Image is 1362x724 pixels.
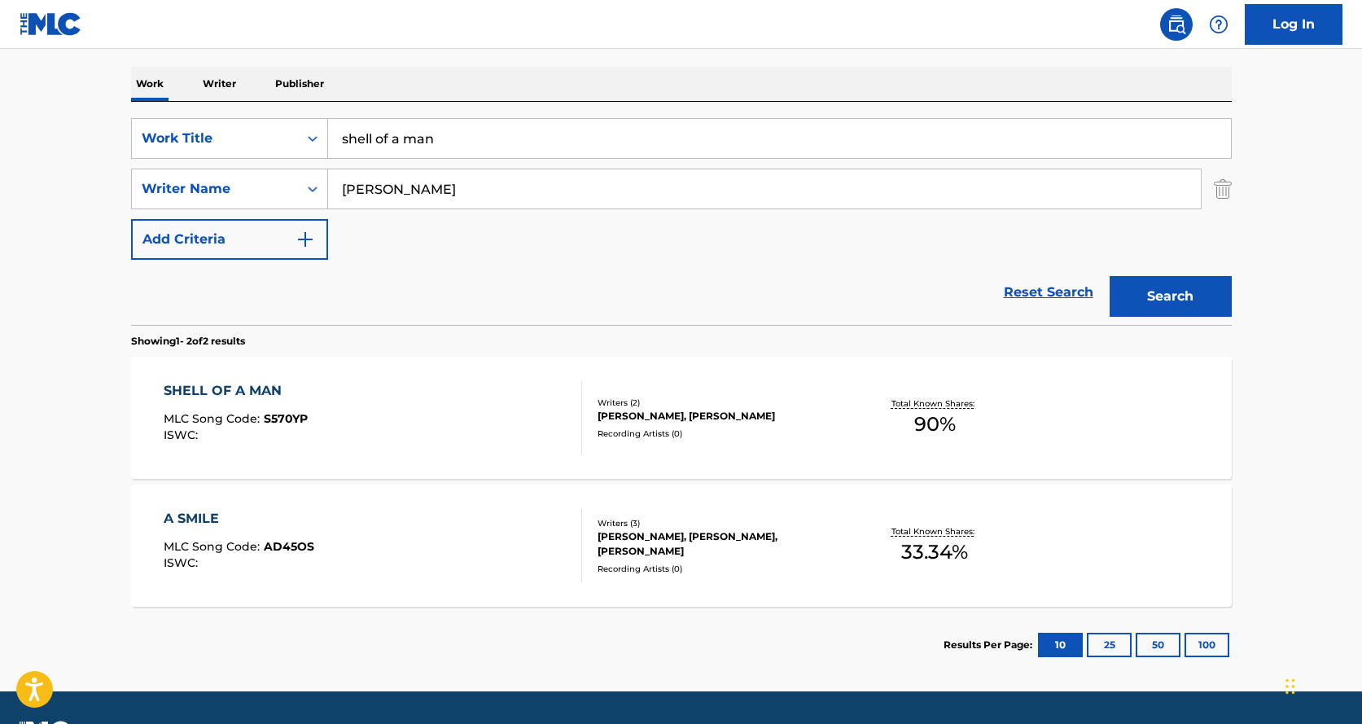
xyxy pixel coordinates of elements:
span: ISWC : [164,555,202,570]
p: Showing 1 - 2 of 2 results [131,334,245,349]
div: Recording Artists ( 0 ) [598,428,843,440]
img: help [1209,15,1228,34]
div: Help [1202,8,1235,41]
div: Writers ( 3 ) [598,517,843,529]
img: search [1167,15,1186,34]
button: 10 [1038,633,1083,657]
p: Publisher [270,67,329,101]
span: MLC Song Code : [164,539,264,554]
div: A SMILE [164,509,314,529]
button: Search [1110,276,1232,317]
button: Add Criteria [131,219,328,260]
div: [PERSON_NAME], [PERSON_NAME], [PERSON_NAME] [598,529,843,559]
img: Delete Criterion [1214,169,1232,209]
button: 25 [1087,633,1132,657]
span: 33.34 % [901,538,968,567]
span: S570YP [264,411,308,426]
a: Reset Search [996,274,1101,310]
span: MLC Song Code : [164,411,264,426]
p: Results Per Page: [944,638,1036,652]
a: A SMILEMLC Song Code:AD45OSISWC:Writers (3)[PERSON_NAME], [PERSON_NAME], [PERSON_NAME]Recording A... [131,485,1232,607]
div: SHELL OF A MAN [164,381,308,401]
div: Recording Artists ( 0 ) [598,563,843,575]
button: 100 [1185,633,1229,657]
img: MLC Logo [20,12,82,36]
span: ISWC : [164,428,202,442]
div: Writer Name [142,179,288,199]
a: Log In [1245,4,1342,45]
div: Drag [1285,662,1295,711]
img: 9d2ae6d4665cec9f34b9.svg [296,230,315,249]
p: Total Known Shares: [891,397,979,410]
a: SHELL OF A MANMLC Song Code:S570YPISWC:Writers (2)[PERSON_NAME], [PERSON_NAME]Recording Artists (... [131,357,1232,479]
iframe: Chat Widget [1281,646,1362,724]
span: 90 % [914,410,956,439]
form: Search Form [131,118,1232,325]
button: 50 [1136,633,1180,657]
p: Writer [198,67,241,101]
div: Writers ( 2 ) [598,397,843,409]
p: Total Known Shares: [891,525,979,538]
div: Work Title [142,129,288,148]
div: [PERSON_NAME], [PERSON_NAME] [598,409,843,423]
span: AD45OS [264,539,314,554]
p: Work [131,67,169,101]
a: Public Search [1160,8,1193,41]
